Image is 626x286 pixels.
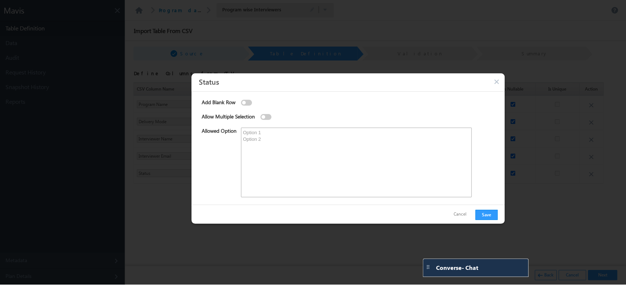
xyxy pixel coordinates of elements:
img: carter-drag [425,264,431,270]
h3: Status [199,75,491,88]
button: Cancel [448,209,472,220]
span: Converse - Chat [436,264,478,271]
span: This feature is not enabled [260,114,271,120]
button: Save [475,210,498,220]
label: Add Blank Row [202,99,241,106]
label: Allow Multiple Selection [202,113,260,120]
label: Allowed Option [202,128,242,195]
